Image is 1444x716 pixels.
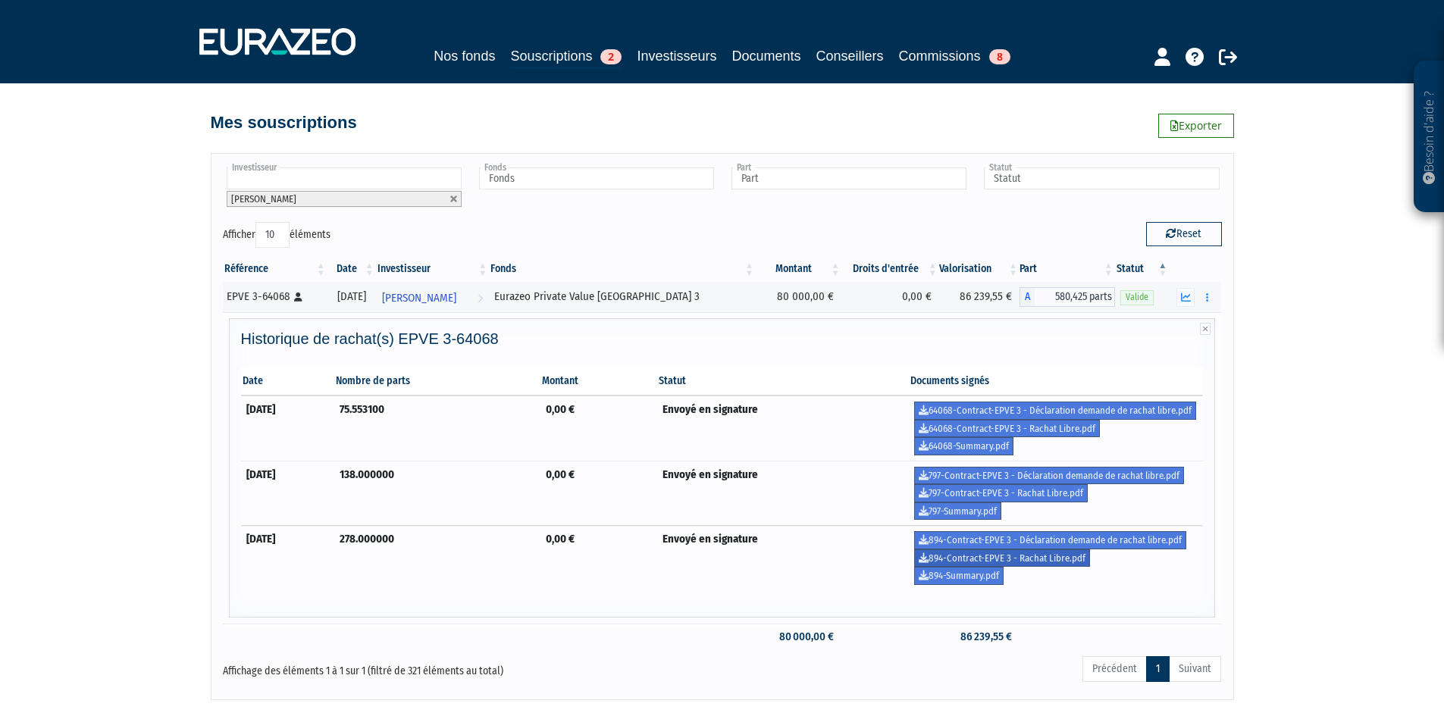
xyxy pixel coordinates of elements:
h4: Mes souscriptions [211,114,357,132]
th: Fonds: activer pour trier la colonne par ordre croissant [489,256,756,282]
th: Montant: activer pour trier la colonne par ordre croissant [756,256,842,282]
td: 86 239,55 € [939,624,1020,650]
a: 64068-Contract-EPVE 3 - Rachat Libre.pdf [914,420,1100,438]
div: EPVE 3-64068 [227,289,322,305]
a: 797-Summary.pdf [914,502,1001,521]
img: 1732889491-logotype_eurazeo_blanc_rvb.png [199,28,356,55]
a: Conseillers [816,45,884,67]
a: Investisseurs [637,45,716,67]
div: Affichage des éléments 1 à 1 sur 1 (filtré de 321 éléments au total) [223,655,626,679]
td: 80 000,00 € [756,624,842,650]
a: Documents [732,45,801,67]
a: 1 [1146,656,1170,682]
a: Nos fonds [434,45,495,67]
td: 278.000000 [334,526,540,590]
a: 894-Summary.pdf [914,567,1004,585]
th: Droits d'entrée: activer pour trier la colonne par ordre croissant [841,256,938,282]
td: Envoyé en signature [657,396,909,461]
div: Eurazeo Private Value [GEOGRAPHIC_DATA] 3 [494,289,750,305]
a: Commissions8 [899,45,1010,67]
th: Statut [657,367,909,396]
a: 797-Contract-EPVE 3 - Rachat Libre.pdf [914,484,1088,502]
i: Voir l'investisseur [478,284,483,312]
span: [PERSON_NAME] [382,284,456,312]
span: 2 [600,49,622,64]
td: Envoyé en signature [657,526,909,590]
span: 580,425 parts [1035,287,1115,307]
span: [PERSON_NAME] [231,193,296,205]
p: Besoin d'aide ? [1421,69,1438,205]
th: Part: activer pour trier la colonne par ordre croissant [1020,256,1115,282]
button: Reset [1146,222,1222,246]
th: Investisseur: activer pour trier la colonne par ordre croissant [376,256,489,282]
h4: Historique de rachat(s) EPVE 3-64068 [241,330,1204,347]
a: 894-Contract-EPVE 3 - Déclaration demande de rachat libre.pdf [914,531,1186,549]
th: Valorisation: activer pour trier la colonne par ordre croissant [939,256,1020,282]
td: 0,00 € [841,282,938,312]
td: [DATE] [241,461,334,526]
a: 797-Contract-EPVE 3 - Déclaration demande de rachat libre.pdf [914,467,1184,485]
span: Valide [1120,290,1154,305]
td: 0,00 € [540,461,657,526]
td: 0,00 € [540,396,657,461]
label: Afficher éléments [223,222,330,248]
td: Envoyé en signature [657,461,909,526]
i: [Français] Personne physique [294,292,302,302]
a: [PERSON_NAME] [376,282,489,312]
td: 138.000000 [334,461,540,526]
span: A [1020,287,1035,307]
td: [DATE] [241,526,334,590]
th: Référence : activer pour trier la colonne par ordre croissant [223,256,327,282]
th: Statut : activer pour trier la colonne par ordre d&eacute;croissant [1115,256,1170,282]
td: 80 000,00 € [756,282,842,312]
div: [DATE] [333,289,371,305]
div: A - Eurazeo Private Value Europe 3 [1020,287,1115,307]
td: 86 239,55 € [939,282,1020,312]
a: 64068-Contract-EPVE 3 - Déclaration demande de rachat libre.pdf [914,402,1196,420]
th: Date [241,367,334,396]
th: Montant [540,367,657,396]
th: Date: activer pour trier la colonne par ordre croissant [327,256,376,282]
a: Souscriptions2 [510,45,622,69]
td: 0,00 € [540,526,657,590]
select: Afficheréléments [255,222,290,248]
th: Documents signés [909,367,1204,396]
td: 75.553100 [334,396,540,461]
span: 8 [989,49,1010,64]
a: 894-Contract-EPVE 3 - Rachat Libre.pdf [914,549,1090,567]
a: 64068-Summary.pdf [914,437,1013,455]
a: Exporter [1158,114,1234,138]
th: Nombre de parts [334,367,540,396]
td: [DATE] [241,396,334,461]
